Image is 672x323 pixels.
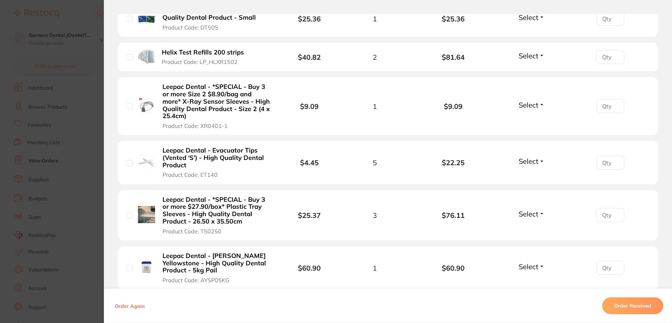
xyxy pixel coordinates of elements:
span: Select [519,209,538,218]
span: Select [519,157,538,166]
b: $9.09 [414,102,493,110]
span: Product Code: AYSP05KG [162,277,229,283]
span: Select [519,13,538,22]
span: 1 [373,102,377,110]
b: Helix Test Refills 200 strips [162,49,244,56]
button: Order Again [113,303,147,309]
img: Leepac Dental - Dry Tips - High Quality Dental Product - Small [138,9,155,27]
input: Qty [596,261,624,275]
span: Select [519,101,538,109]
img: Leepac Dental - Evacuator Tips (Vented ‘S’) - High Quality Dental Product [138,153,155,170]
img: Leepac Dental - *SPECIAL - Buy 3 or more Size 2 $8.90/bag and more* X-Ray Sensor Sleeves - High Q... [138,97,155,114]
button: Select [517,209,547,218]
img: Leepac Dental - Ainsworth Yellowstone - High Quality Dental Product - 5kg Pail [138,259,155,276]
b: Leepac Dental - *SPECIAL - Buy 3 or more $27.90/box* Plastic Tray Sleeves - High Quality Dental P... [162,196,271,225]
span: Select [519,262,538,271]
b: Leepac Dental - Evacuator Tips (Vented ‘S’) - High Quality Dental Product [162,147,271,169]
b: $9.09 [300,102,319,111]
span: Product Code: LP_HLXR1502 [162,59,238,65]
button: Leepac Dental - [PERSON_NAME] Yellowstone - High Quality Dental Product - 5kg Pail Product Code: ... [160,252,273,284]
span: Product Code: DT50S [162,24,218,31]
input: Qty [596,208,624,222]
b: Leepac Dental - [PERSON_NAME] Yellowstone - High Quality Dental Product - 5kg Pail [162,252,271,274]
b: Leepac Dental - Dry Tips - High Quality Dental Product - Small [162,7,271,21]
b: $60.90 [298,264,321,272]
b: $25.36 [414,15,493,23]
b: $25.37 [298,211,321,220]
span: 3 [373,211,377,219]
button: Leepac Dental - Dry Tips - High Quality Dental Product - Small Product Code: DT50S [160,6,273,31]
b: $76.11 [414,211,493,219]
b: $81.64 [414,53,493,61]
button: Select [517,157,547,166]
input: Qty [596,99,624,113]
button: Select [517,13,547,22]
span: 1 [373,15,377,23]
button: Leepac Dental - Evacuator Tips (Vented ‘S’) - High Quality Dental Product Product Code: ET140 [160,147,273,178]
span: Product Code: TS0250 [162,228,221,234]
b: $25.36 [298,14,321,23]
button: Leepac Dental - *SPECIAL - Buy 3 or more $27.90/box* Plastic Tray Sleeves - High Quality Dental P... [160,196,273,235]
button: Leepac Dental - *SPECIAL - Buy 3 or more Size 2 $8.90/bag and more* X-Ray Sensor Sleeves - High Q... [160,83,273,129]
button: Helix Test Refills 200 strips Product Code: LP_HLXR1502 [160,49,252,66]
span: 5 [373,159,377,167]
span: 2 [373,53,377,61]
b: $4.45 [300,158,319,167]
b: $22.25 [414,159,493,167]
span: Select [519,51,538,60]
span: 1 [373,264,377,272]
b: $60.90 [414,264,493,272]
b: $40.82 [298,53,321,62]
img: Helix Test Refills 200 strips [138,48,154,65]
b: Leepac Dental - *SPECIAL - Buy 3 or more Size 2 $8.90/bag and more* X-Ray Sensor Sleeves - High Q... [162,83,271,119]
input: Qty [596,50,624,64]
button: Order Received [602,297,663,314]
input: Qty [596,156,624,170]
button: Select [517,101,547,109]
button: Select [517,51,547,60]
input: Qty [596,12,624,26]
span: Product Code: ET140 [162,172,218,178]
img: Leepac Dental - *SPECIAL - Buy 3 or more $27.90/box* Plastic Tray Sleeves - High Quality Dental P... [138,206,155,223]
button: Select [517,262,547,271]
span: Product Code: XR0401-1 [162,123,228,129]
